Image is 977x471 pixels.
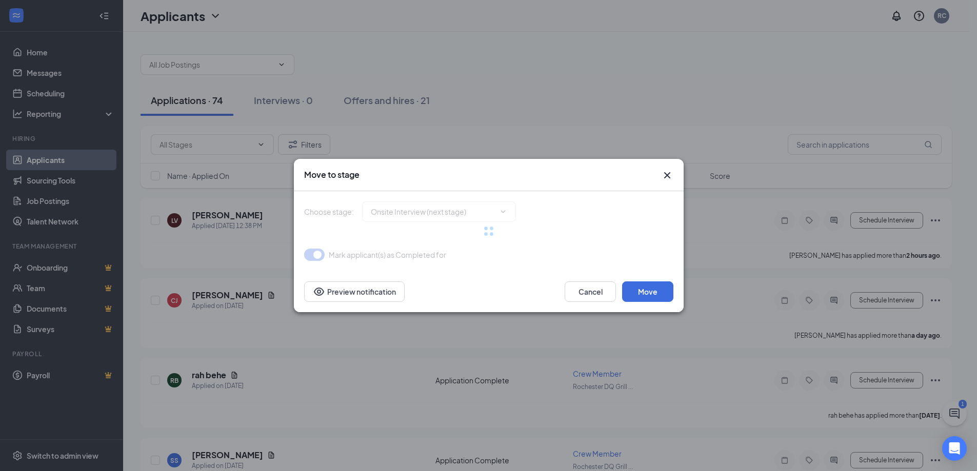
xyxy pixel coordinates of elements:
div: Open Intercom Messenger [942,436,967,461]
button: Move [622,281,673,302]
button: Preview notificationEye [304,281,405,302]
h3: Move to stage [304,169,360,180]
button: Close [661,169,673,181]
svg: Eye [313,285,325,298]
button: Cancel [565,281,616,302]
svg: Cross [661,169,673,181]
